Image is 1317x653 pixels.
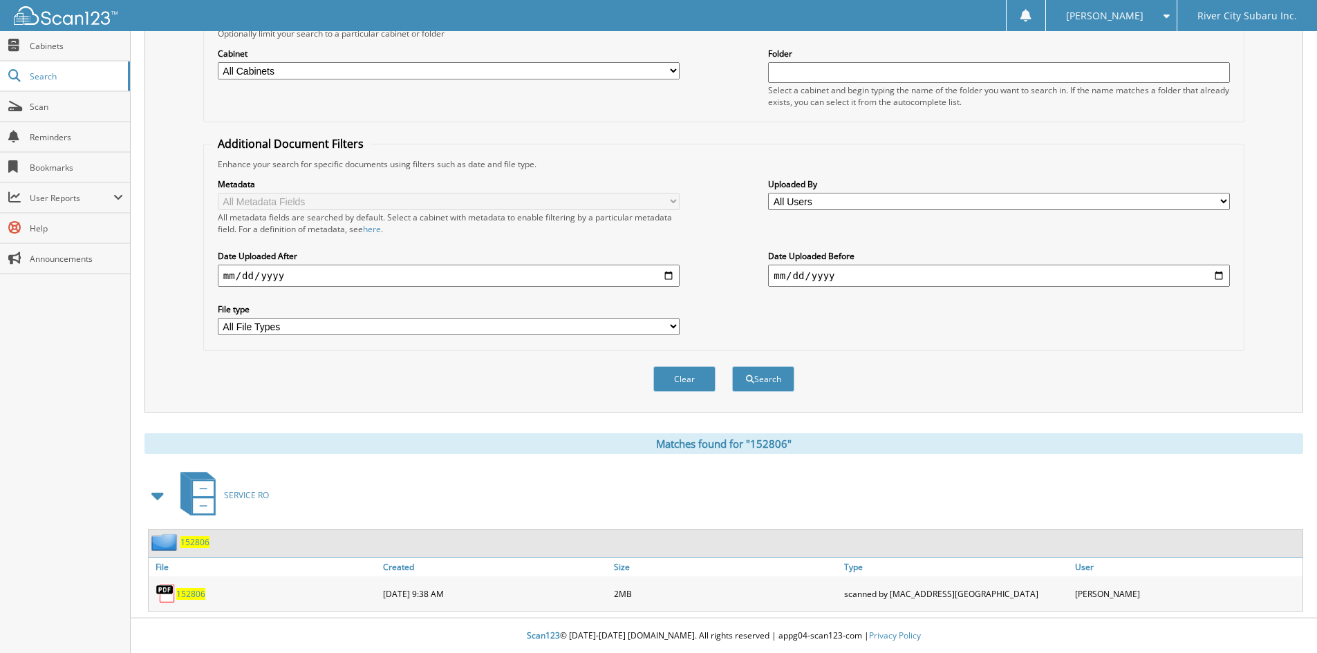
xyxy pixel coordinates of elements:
legend: Additional Document Filters [211,136,371,151]
a: File [149,558,380,576]
span: Scan123 [527,630,560,641]
a: Created [380,558,610,576]
div: Matches found for "152806" [144,433,1303,454]
label: File type [218,303,680,315]
img: scan123-logo-white.svg [14,6,118,25]
label: Folder [768,48,1230,59]
a: 152806 [180,536,209,548]
a: Type [841,558,1072,576]
div: scanned by [MAC_ADDRESS][GEOGRAPHIC_DATA] [841,580,1072,607]
iframe: Chat Widget [1248,587,1317,653]
span: Help [30,223,123,234]
span: SERVICE RO [224,489,269,501]
span: [PERSON_NAME] [1066,12,1143,20]
label: Date Uploaded After [218,250,680,262]
span: User Reports [30,192,113,204]
a: Privacy Policy [869,630,921,641]
div: 2MB [610,580,841,607]
img: folder2.png [151,533,180,551]
img: PDF.png [156,583,176,604]
div: Enhance your search for specific documents using filters such as date and file type. [211,158,1237,170]
span: Reminders [30,131,123,143]
a: SERVICE RO [172,468,269,522]
a: 152806 [176,588,205,600]
input: end [768,265,1230,287]
span: Scan [30,101,123,113]
span: Search [30,70,121,82]
label: Date Uploaded Before [768,250,1230,262]
span: Announcements [30,253,123,265]
a: User [1072,558,1302,576]
div: [PERSON_NAME] [1072,580,1302,607]
div: [DATE] 9:38 AM [380,580,610,607]
label: Uploaded By [768,178,1230,190]
a: Size [610,558,841,576]
div: Optionally limit your search to a particular cabinet or folder [211,28,1237,39]
div: Select a cabinet and begin typing the name of the folder you want to search in. If the name match... [768,84,1230,108]
div: © [DATE]-[DATE] [DOMAIN_NAME]. All rights reserved | appg04-scan123-com | [131,619,1317,653]
a: here [363,223,381,235]
span: Bookmarks [30,162,123,173]
label: Cabinet [218,48,680,59]
button: Search [732,366,794,392]
button: Clear [653,366,716,392]
span: River City Subaru Inc. [1197,12,1297,20]
input: start [218,265,680,287]
span: Cabinets [30,40,123,52]
div: All metadata fields are searched by default. Select a cabinet with metadata to enable filtering b... [218,211,680,235]
label: Metadata [218,178,680,190]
